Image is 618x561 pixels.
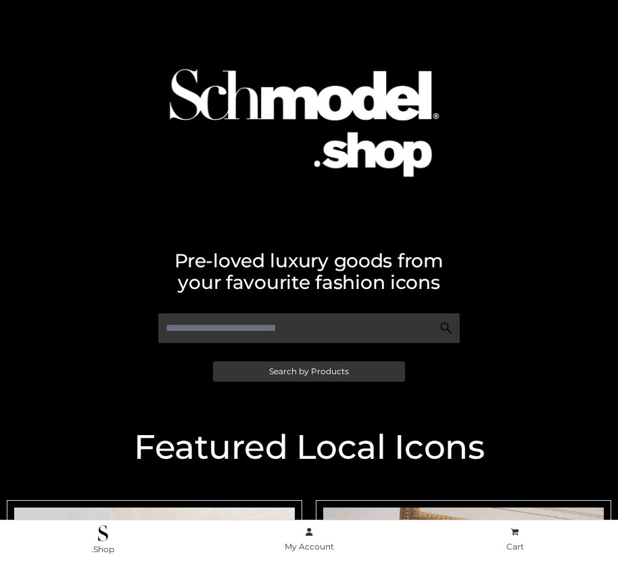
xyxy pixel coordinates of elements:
[269,367,349,376] span: Search by Products
[7,250,611,293] h2: Pre-loved luxury goods from your favourite fashion icons
[98,525,108,541] img: .Shop
[412,524,618,555] a: Cart
[285,541,334,552] span: My Account
[91,544,114,554] span: .Shop
[506,541,524,552] span: Cart
[213,361,405,382] a: Search by Products
[439,321,453,335] img: Search Icon
[206,524,412,555] a: My Account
